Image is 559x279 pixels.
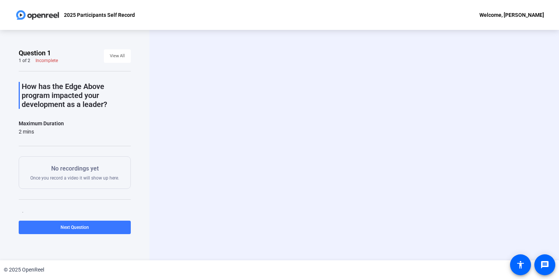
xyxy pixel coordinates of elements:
div: Welcome, [PERSON_NAME] [479,10,544,19]
span: Question 1 [19,49,51,58]
span: View All [110,50,125,62]
button: View All [104,49,131,63]
div: Tips: [19,210,131,219]
div: 2 mins [19,128,64,135]
span: Next Question [61,225,89,230]
button: Next Question [19,221,131,234]
mat-icon: accessibility [516,260,525,269]
p: No recordings yet [30,164,119,173]
div: Maximum Duration [19,119,64,128]
mat-icon: message [540,260,549,269]
img: OpenReel logo [15,7,60,22]
div: © 2025 OpenReel [4,266,44,274]
div: Once you record a video it will show up here. [30,164,119,181]
p: 2025 Participants Self Record [64,10,135,19]
div: 1 of 2 [19,58,30,64]
div: Incomplete [35,58,58,64]
p: How has the Edge Above program impacted your development as a leader? [22,82,131,109]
